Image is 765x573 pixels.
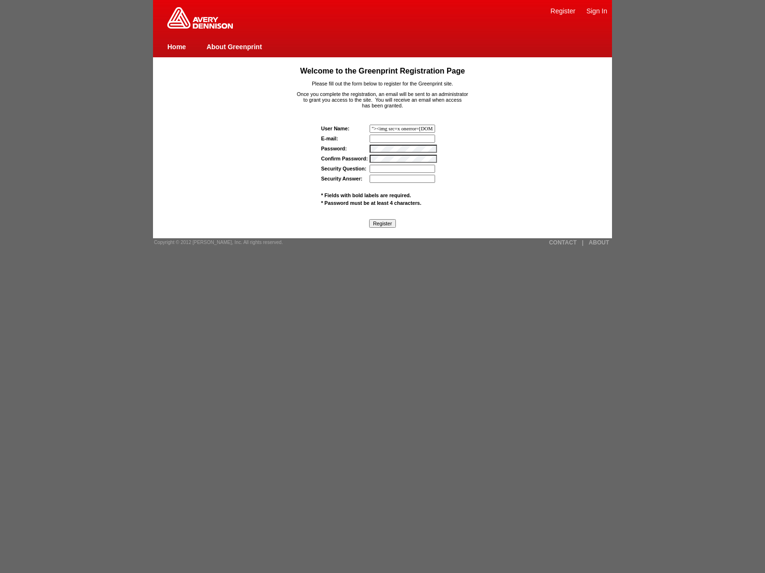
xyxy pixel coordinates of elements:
label: Confirm Password: [321,156,368,161]
a: About Greenprint [207,43,262,51]
label: Security Question: [321,166,367,171]
a: Sign In [586,7,607,15]
input: Register [369,219,396,228]
a: Greenprint [167,24,233,30]
p: Please fill out the form below to register for the Greenprint site. [172,81,594,86]
label: Security Answer: [321,176,363,181]
strong: User Name: [321,126,350,131]
a: Home [167,43,186,51]
span: * Password must be at least 4 characters. [321,200,422,206]
h1: Welcome to the Greenprint Registration Page [172,67,594,75]
label: Password: [321,146,347,151]
a: ABOUT [589,239,609,246]
span: Copyright © 2012 [PERSON_NAME], Inc. All rights reserved. [154,240,283,245]
p: Once you complete the registration, an email will be sent to an administrator to grant you access... [172,91,594,108]
span: * Fields with bold labels are required. [321,192,411,198]
a: | [582,239,583,246]
a: CONTACT [549,239,577,246]
a: Register [550,7,575,15]
label: E-mail: [321,136,339,141]
img: Home [167,7,233,29]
